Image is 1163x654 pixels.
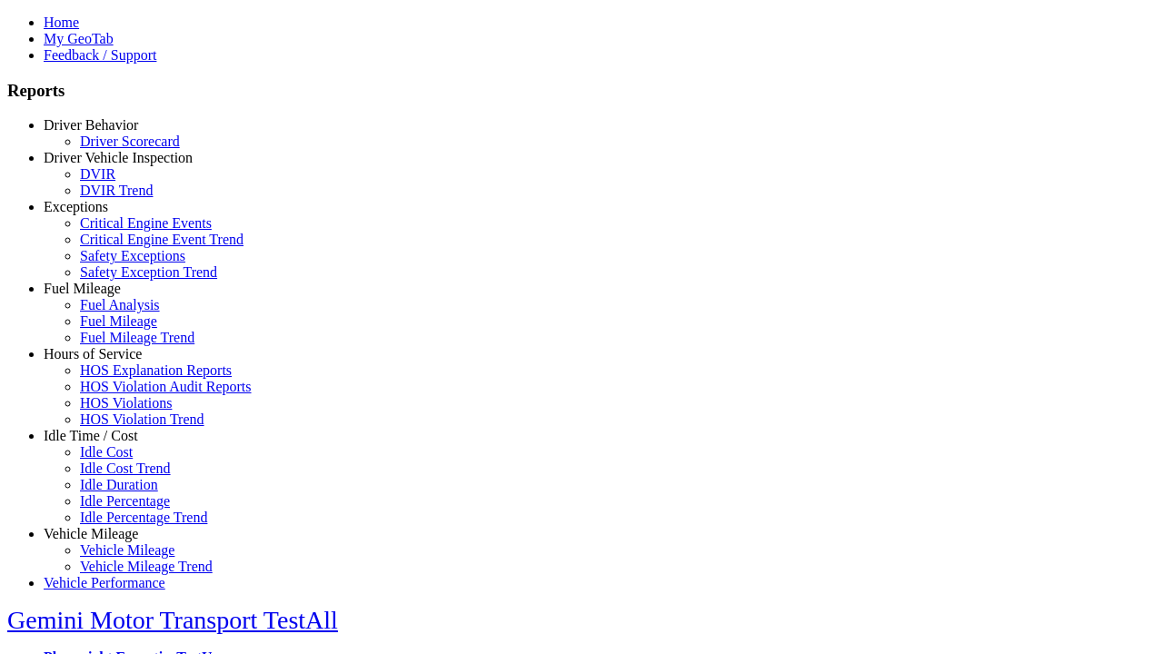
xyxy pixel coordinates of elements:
[44,428,138,443] a: Idle Time / Cost
[80,379,252,394] a: HOS Violation Audit Reports
[80,411,204,427] a: HOS Violation Trend
[44,15,79,30] a: Home
[7,606,338,634] a: Gemini Motor Transport TestAll
[80,313,157,329] a: Fuel Mileage
[80,559,213,574] a: Vehicle Mileage Trend
[80,444,133,460] a: Idle Cost
[44,526,138,541] a: Vehicle Mileage
[80,248,185,263] a: Safety Exceptions
[80,264,217,280] a: Safety Exception Trend
[80,166,115,182] a: DVIR
[80,297,160,312] a: Fuel Analysis
[44,150,193,165] a: Driver Vehicle Inspection
[80,461,171,476] a: Idle Cost Trend
[80,510,207,525] a: Idle Percentage Trend
[80,362,232,378] a: HOS Explanation Reports
[44,117,138,133] a: Driver Behavior
[80,215,212,231] a: Critical Engine Events
[80,134,180,149] a: Driver Scorecard
[80,330,194,345] a: Fuel Mileage Trend
[80,493,170,509] a: Idle Percentage
[7,81,1156,101] h3: Reports
[44,199,108,214] a: Exceptions
[80,477,158,492] a: Idle Duration
[44,281,121,296] a: Fuel Mileage
[80,395,172,411] a: HOS Violations
[44,346,142,362] a: Hours of Service
[80,542,174,558] a: Vehicle Mileage
[80,232,244,247] a: Critical Engine Event Trend
[44,47,156,63] a: Feedback / Support
[80,183,153,198] a: DVIR Trend
[44,31,114,46] a: My GeoTab
[44,575,165,590] a: Vehicle Performance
